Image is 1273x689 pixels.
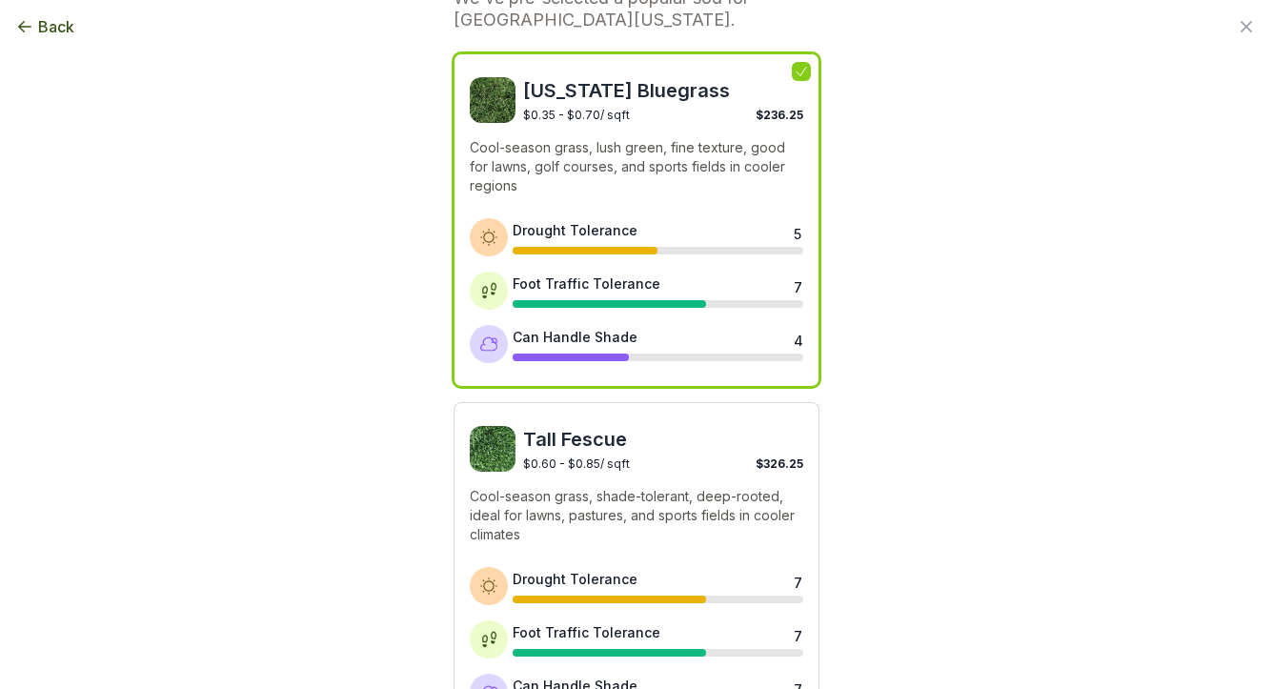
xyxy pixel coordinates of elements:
img: Foot traffic tolerance icon [479,630,498,649]
span: $0.60 - $0.85 / sqft [523,456,630,471]
button: Back [15,15,74,38]
img: Tall Fescue sod image [470,426,515,472]
p: Cool-season grass, lush green, fine texture, good for lawns, golf courses, and sports fields in c... [470,138,803,195]
span: $236.25 [756,108,803,122]
img: Foot traffic tolerance icon [479,281,498,300]
div: Foot Traffic Tolerance [513,622,660,642]
img: Drought tolerance icon [479,577,498,596]
span: Back [38,15,74,38]
div: Drought Tolerance [513,569,637,589]
span: $0.35 - $0.70 / sqft [523,108,630,122]
div: Can Handle Shade [513,327,637,347]
img: Drought tolerance icon [479,228,498,247]
div: Drought Tolerance [513,220,637,240]
span: [US_STATE] Bluegrass [523,77,803,104]
div: 7 [794,573,801,588]
span: $326.25 [756,456,803,471]
div: 5 [794,224,801,239]
img: Kentucky Bluegrass sod image [470,77,515,123]
p: Cool-season grass, shade-tolerant, deep-rooted, ideal for lawns, pastures, and sports fields in c... [470,487,803,544]
div: 4 [794,331,801,346]
img: Shade tolerance icon [479,334,498,354]
div: Foot Traffic Tolerance [513,274,660,294]
span: Tall Fescue [523,426,803,453]
div: 7 [794,626,801,641]
div: 7 [794,277,801,293]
